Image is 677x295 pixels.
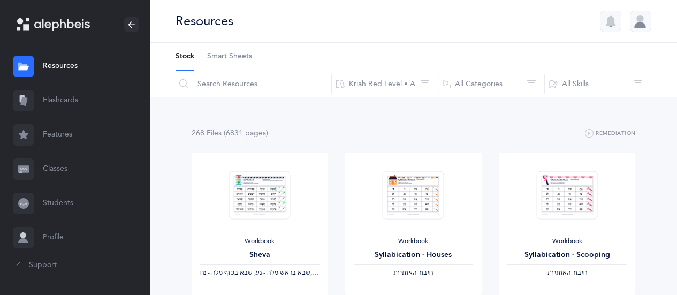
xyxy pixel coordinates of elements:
[438,71,545,97] button: All Categories
[176,12,233,30] div: Resources
[585,127,636,140] button: Remediation
[207,51,252,62] span: Smart Sheets
[192,129,222,138] span: 268 File
[383,171,444,220] img: Syllabication-Workbook-Level-1-EN_Red_Houses_thumbnail_1741114032.png
[200,237,320,246] div: Workbook
[393,269,433,276] span: ‫חיבור האותיות‬
[263,129,266,138] span: s
[29,260,57,271] span: Support
[200,269,310,276] span: ‫שבא בראש מלה - נע, שבא בסוף מלה - נח‬
[354,249,473,261] div: Syllabication - Houses
[507,249,627,261] div: Syllabication - Scooping
[175,71,332,97] input: Search Resources
[229,171,291,220] img: Sheva-Workbook-Red_EN_thumbnail_1754012358.png
[547,269,587,276] span: ‫חיבור האותיות‬
[200,249,320,261] div: Sheva
[218,129,222,138] span: s
[331,71,438,97] button: Kriah Red Level • A
[544,71,651,97] button: All Skills
[507,237,627,246] div: Workbook
[200,269,320,277] div: ‪, + 2‬
[354,237,473,246] div: Workbook
[536,171,598,220] img: Syllabication-Workbook-Level-1-EN_Red_Scooping_thumbnail_1741114434.png
[224,129,268,138] span: (6831 page )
